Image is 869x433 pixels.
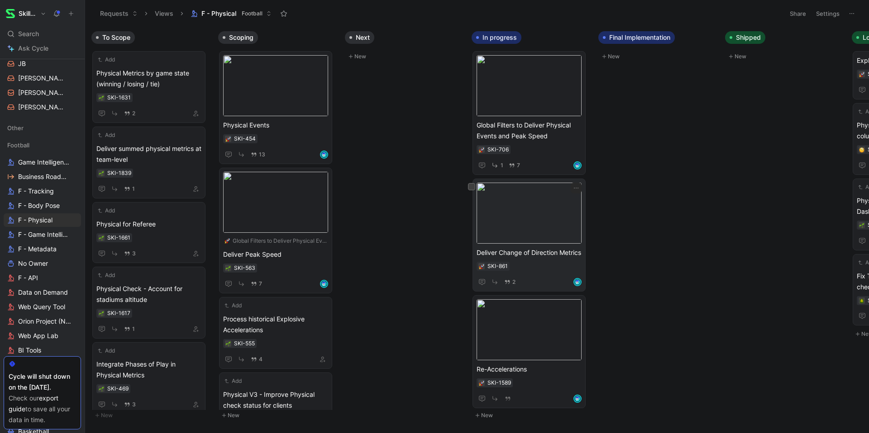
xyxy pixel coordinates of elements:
[356,33,370,42] span: Next
[18,230,70,239] span: F - Game Intelligence
[859,297,865,304] button: 🪲
[96,131,116,140] button: Add
[321,151,327,158] img: avatar
[512,279,516,285] span: 2
[4,42,81,55] a: Ask Cycle
[219,51,332,164] a: Physical Events13avatar
[223,389,328,411] span: Physical V3 - Improve Physical check status for clients
[122,249,138,259] button: 3
[345,31,374,44] button: Next
[4,286,81,299] a: Data on Demand
[225,340,231,347] div: 🌱
[487,262,508,271] div: SKI-861
[321,281,327,287] img: avatar
[132,111,135,116] span: 2
[478,380,485,386] div: 🚀
[223,249,328,260] span: Deliver Peak Speed
[223,55,328,116] img: 22c8eda8-c98f-4893-90d7-141da2890ede.jpg
[91,410,211,421] button: New
[4,57,81,71] a: JB
[98,386,105,392] button: 🌱
[7,141,29,150] span: Football
[107,93,131,102] div: SKI-1631
[517,163,520,168] span: 7
[4,100,81,114] a: [PERSON_NAME]
[18,273,38,282] span: F - API
[4,213,81,227] a: F - Physical
[223,377,243,386] button: Add
[4,199,81,212] a: F - Body Pose
[4,86,81,99] a: [PERSON_NAME]
[487,145,509,154] div: SKI-706
[502,277,517,287] button: 2
[859,223,864,228] img: 🌱
[859,146,865,153] button: 🧐
[4,121,81,137] div: Other
[598,51,718,62] button: New
[477,183,582,244] img: 859de120-9768-47b1-a00b-f8a381a468c3.jpg
[18,302,65,311] span: Web Query Tool
[4,300,81,314] a: Web Query Tool
[9,393,76,425] div: Check our to save all your data in time.
[96,206,116,215] button: Add
[4,242,81,256] a: F - Metadata
[859,222,865,228] div: 🌱
[223,172,328,233] img: 1f077822-1b0c-4ee7-8775-d6365a266416.jpg
[18,158,71,167] span: Game Intelligence Bugs
[234,264,255,273] div: SKI-563
[473,295,586,408] a: Re-Accelerationsavatar
[99,386,104,392] img: 🌱
[4,170,81,184] a: Business Roadmap
[224,238,230,244] img: 🚀
[96,219,201,230] span: Physical for Referee
[223,301,243,310] button: Add
[107,384,129,393] div: SKI-469
[225,136,231,142] button: 🚀
[219,168,332,293] a: 🚀Global Filters to Deliver Physical Events and Peak SpeedDeliver Peak Speed7avatar
[18,103,68,112] span: [PERSON_NAME]
[472,410,591,421] button: New
[249,150,267,160] button: 13
[18,59,26,68] span: JB
[122,324,137,334] button: 1
[341,27,468,66] div: NextNew
[859,72,864,77] img: 🚀
[4,138,81,400] div: FootballGame Intelligence BugsBusiness RoadmapF - TrackingF - Body PoseF - PhysicalF - Game Intel...
[9,371,76,393] div: Cycle will shut down on the [DATE].
[479,381,484,386] img: 🚀
[574,395,581,402] img: avatar
[725,51,845,62] button: New
[201,9,236,18] span: F - Physical
[132,251,136,256] span: 3
[4,228,81,241] a: F - Game Intelligence
[18,245,57,254] span: F - Metadata
[223,236,328,245] button: 🚀Global Filters to Deliver Physical Events and Peak Speed
[4,184,81,198] a: F - Tracking
[478,146,485,153] button: 🚀
[225,265,231,271] button: 🌱
[473,51,586,175] a: Global Filters to Deliver Physical Events and Peak Speed17avatar
[598,31,675,44] button: Final Implementation
[92,342,205,414] a: AddIntegrate Phases of Play in Physical Metrics3
[4,155,81,169] a: Game Intelligence Bugs
[122,400,138,409] button: 3
[223,314,328,335] span: Process historical Explosive Accelerations
[859,71,865,77] button: 🚀
[88,27,215,425] div: To ScopeNew
[98,310,105,316] button: 🌱
[92,202,205,263] a: AddPhysical for Referee3
[92,267,205,339] a: AddPhysical Check - Account for stadiums altitude1
[4,344,81,357] a: BI Tools
[7,123,24,132] span: Other
[18,259,48,268] span: No Owner
[18,187,54,196] span: F - Tracking
[489,160,505,171] button: 1
[225,136,231,142] img: 🚀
